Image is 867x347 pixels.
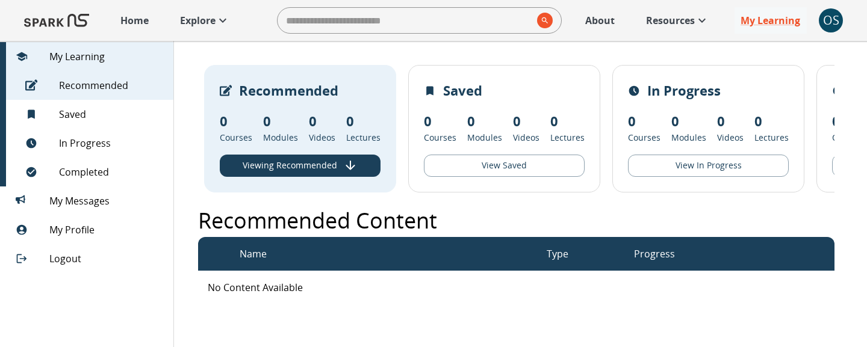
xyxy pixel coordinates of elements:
[646,13,695,28] p: Resources
[240,247,267,261] p: Name
[819,8,843,32] button: account of current user
[198,204,437,237] p: Recommended Content
[346,131,381,144] p: Lectures
[49,194,164,208] span: My Messages
[628,131,660,144] p: Courses
[59,136,164,150] span: In Progress
[717,111,744,131] p: 0
[424,111,456,131] p: 0
[49,251,164,266] span: Logout
[49,223,164,237] span: My Profile
[443,81,482,100] p: Saved
[634,247,675,261] p: Progress
[220,131,252,144] p: Courses
[6,244,173,273] div: Logout
[220,155,381,177] button: View Recommended
[180,13,216,28] p: Explore
[532,8,553,33] button: search
[550,111,585,131] p: 0
[735,7,807,34] a: My Learning
[346,111,381,131] p: 0
[424,155,585,177] button: View Saved
[6,186,173,215] div: My Messages
[579,7,621,34] a: About
[628,111,660,131] p: 0
[640,7,715,34] a: Resources
[647,81,721,100] p: In Progress
[59,165,164,179] span: Completed
[220,111,252,131] p: 0
[467,131,502,144] p: Modules
[59,78,164,93] span: Recommended
[114,7,155,34] a: Home
[754,131,789,144] p: Lectures
[208,280,825,295] p: No Content Available
[6,215,173,244] div: My Profile
[550,131,585,144] p: Lectures
[309,131,335,144] p: Videos
[467,111,502,131] p: 0
[717,131,744,144] p: Videos
[547,247,568,261] p: Type
[239,81,338,100] p: Recommended
[832,131,865,144] p: Courses
[741,13,800,28] p: My Learning
[263,131,298,144] p: Modules
[832,111,865,131] p: 0
[174,7,236,34] a: Explore
[754,111,789,131] p: 0
[585,13,615,28] p: About
[120,13,149,28] p: Home
[628,155,789,177] button: View In Progress
[263,111,298,131] p: 0
[671,131,706,144] p: Modules
[671,111,706,131] p: 0
[513,111,539,131] p: 0
[819,8,843,32] div: OS
[59,107,164,121] span: Saved
[49,49,164,64] span: My Learning
[24,6,89,35] img: Logo of SPARK at Stanford
[309,111,335,131] p: 0
[424,131,456,144] p: Courses
[513,131,539,144] p: Videos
